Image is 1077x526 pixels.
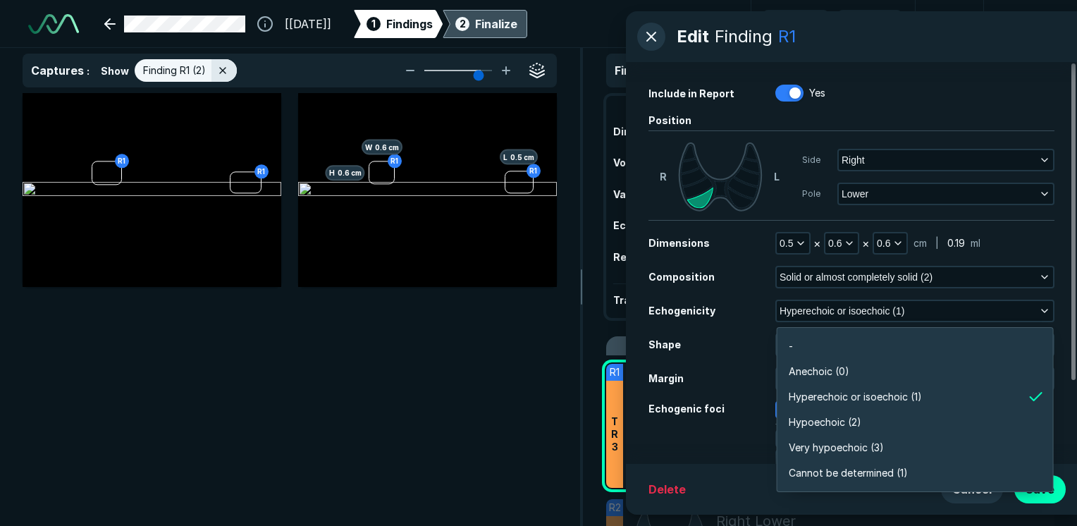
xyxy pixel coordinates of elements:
[774,169,780,184] span: L
[789,338,793,354] span: -
[648,271,715,283] span: Composition
[371,16,376,31] span: 1
[780,303,904,319] span: Hyperechoic or isoechoic (1)
[877,236,890,251] span: 0.6
[789,364,849,379] span: Anechoic (0)
[789,440,884,455] span: Very hypoechoic (3)
[648,305,715,317] span: Echogenicity
[23,8,85,39] a: See-Mode Logo
[995,10,1054,38] button: avatar-name
[28,14,79,34] img: See-Mode Logo
[648,338,681,350] span: Shape
[715,24,773,49] div: Finding
[842,152,865,168] span: Right
[842,186,868,202] span: Lower
[648,403,725,415] span: Echogenic foci
[828,236,842,251] span: 0.6
[443,10,527,38] div: 2Finalize
[780,269,933,285] span: Solid or almost completely solid (2)
[500,149,538,165] span: L 0.5 cm
[763,10,829,38] button: Undo
[386,16,433,32] span: Findings
[913,236,927,251] span: cm
[637,475,697,503] button: Delete
[475,16,517,32] div: Finalize
[947,236,965,251] span: 0.19
[789,465,908,481] span: Cannot be determined (1)
[31,63,84,78] span: Captures
[326,165,365,181] span: H 0.6 cm
[809,85,825,101] span: Yes
[780,236,793,251] span: 0.5
[648,114,691,126] span: Position
[648,237,710,249] span: Dimensions
[811,233,824,253] div: ×
[648,372,684,384] span: Margin
[143,63,206,78] span: Finding R1 (2)
[859,233,873,253] div: ×
[802,188,820,200] span: Pole
[935,236,939,251] span: |
[789,415,861,430] span: Hypoechoic (2)
[802,154,820,166] span: Side
[778,24,796,49] div: R1
[354,10,443,38] div: 1Findings
[460,16,466,31] span: 2
[789,389,922,405] span: Hyperechoic or isoechoic (1)
[101,63,129,78] span: Show
[677,24,709,49] span: Edit
[660,169,667,184] span: R
[87,65,90,77] span: :
[648,87,734,99] span: Include in Report
[362,140,402,155] span: W 0.6 cm
[971,236,980,251] span: ml
[837,10,902,38] button: Redo
[285,16,331,32] span: [[DATE]]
